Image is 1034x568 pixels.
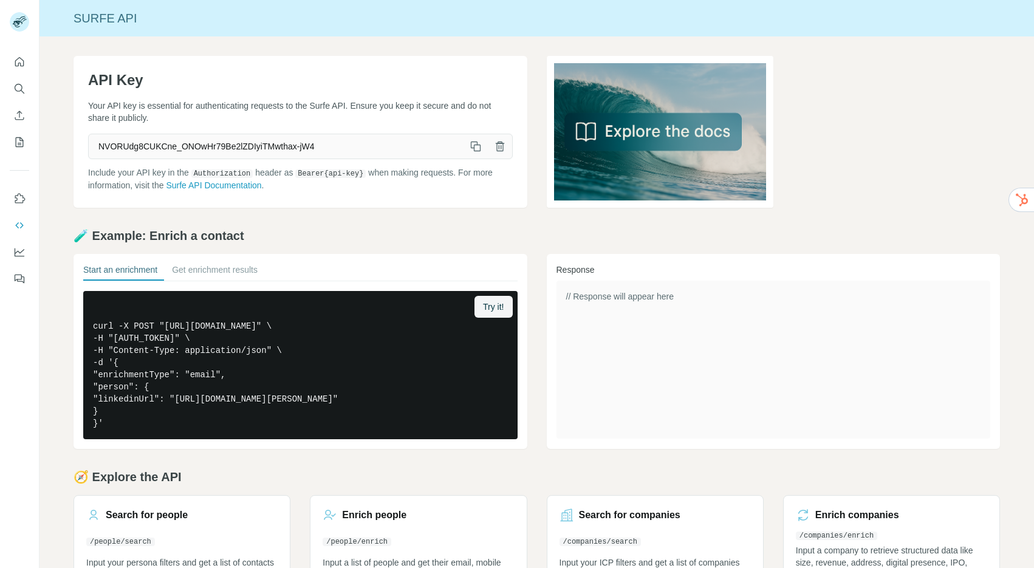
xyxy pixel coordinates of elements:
h3: Search for companies [579,508,680,522]
button: My lists [10,131,29,153]
code: /companies/search [560,538,641,546]
button: Search [10,78,29,100]
button: Dashboard [10,241,29,263]
code: /companies/enrich [796,532,877,540]
div: Surfe API [39,10,1034,27]
span: // Response will appear here [566,292,674,301]
code: Authorization [191,169,253,178]
p: Include your API key in the header as when making requests. For more information, visit the . [88,166,513,191]
button: Feedback [10,268,29,290]
h3: Search for people [106,508,188,522]
button: Get enrichment results [172,264,258,281]
code: Bearer {api-key} [295,169,366,178]
button: Enrich CSV [10,104,29,126]
button: Use Surfe API [10,214,29,236]
h1: API Key [88,70,513,90]
h2: 🧭 Explore the API [74,468,1000,485]
button: Start an enrichment [83,264,157,281]
a: Surfe API Documentation [166,180,261,190]
code: /people/search [86,538,155,546]
button: Try it! [474,296,512,318]
h3: Enrich companies [815,508,899,522]
h3: Response [556,264,991,276]
pre: curl -X POST "[URL][DOMAIN_NAME]" \ -H "[AUTH_TOKEN]" \ -H "Content-Type: application/json" \ -d ... [83,291,518,439]
span: Try it! [483,301,504,313]
code: /people/enrich [323,538,391,546]
button: Quick start [10,51,29,73]
span: NVORUdg8CUKCne_ONOwHr79Be2lZDIyiTMwthax-jW4 [89,135,464,157]
button: Use Surfe on LinkedIn [10,188,29,210]
h3: Enrich people [342,508,406,522]
h2: 🧪 Example: Enrich a contact [74,227,1000,244]
p: Your API key is essential for authenticating requests to the Surfe API. Ensure you keep it secure... [88,100,513,124]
